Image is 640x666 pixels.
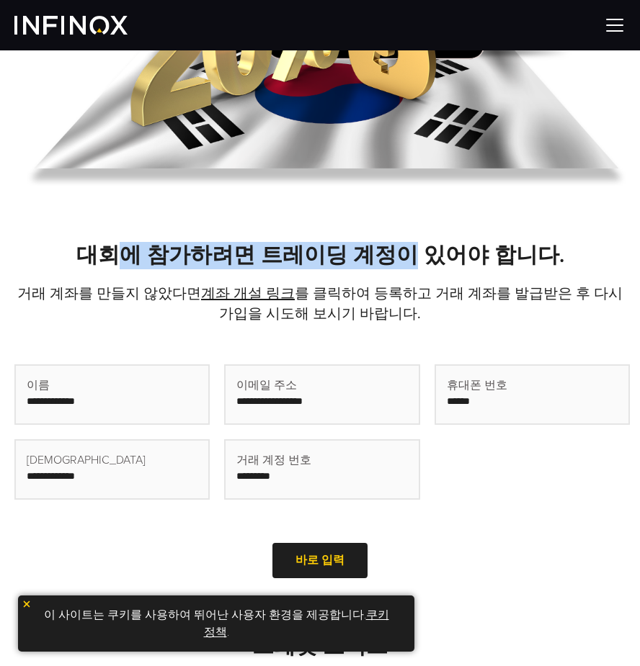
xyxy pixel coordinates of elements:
span: [DEMOGRAPHIC_DATA] [27,451,146,469]
span: 이메일 주소 [236,377,297,394]
img: yellow close icon [22,599,32,609]
p: 이 사이트는 쿠키를 사용하여 뛰어난 사용자 환경을 제공합니다. . [25,603,407,644]
a: 계좌 개설 링크 [201,285,295,302]
span: 거래 계정 번호 [236,451,311,469]
strong: 대회에 참가하려면 트레이딩 계정이 있어야 합니다. [76,242,564,269]
span: 휴대폰 번호 [447,377,507,394]
p: 거래 계좌를 만들지 않았다면 를 클릭하여 등록하고 거래 계좌를 발급받은 후 다시 가입을 시도해 보시기 바랍니다. [14,284,626,324]
span: 이름 [27,377,50,394]
a: 바로 입력 [272,543,368,578]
